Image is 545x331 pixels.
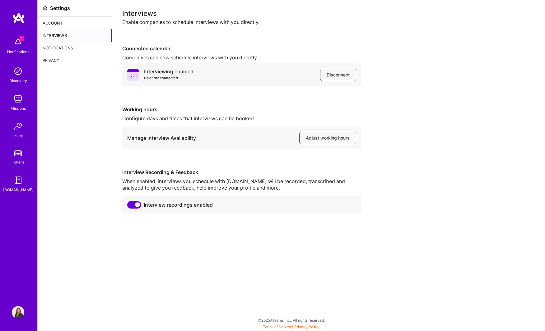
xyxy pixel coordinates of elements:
div: Interviewing enabled [144,68,193,81]
i: icon Settings [43,6,48,11]
div: Interviews [122,10,535,16]
img: tokens [14,150,22,156]
div: Configure days and times that interviews can be booked [122,115,361,122]
img: logo [12,12,25,24]
img: discovery [12,65,24,77]
span: | [263,324,319,329]
span: Disconnect [327,72,350,78]
div: Account [38,17,112,29]
span: 1 [19,36,24,41]
img: User Avatar [12,306,24,319]
div: Manage Interview Availability [127,135,196,141]
div: Interviews [38,29,112,42]
a: Privacy Policy [294,324,319,329]
button: Disconnect [320,69,356,81]
div: Notifications [38,42,112,54]
span: Interview recordings enabled [144,202,213,208]
div: Connected calendar [122,45,361,52]
span: Adjust working hours [306,135,350,141]
img: Invite [12,120,24,133]
div: Working hours [122,106,361,113]
div: When enabled, interviews you schedule with [DOMAIN_NAME] will be recorded, transcribed and analyz... [122,178,361,191]
i: icon PurpleCalendar [127,69,139,81]
div: Notifications [7,48,29,55]
div: Settings [50,5,70,11]
a: Terms of Service [263,324,292,329]
img: teamwork [12,93,24,105]
div: Invite [13,133,23,139]
div: Enable companies to schedule interviews with you directly. [122,19,535,25]
img: bell [12,36,24,48]
div: Privacy [38,54,112,67]
div: Discovery [9,77,27,84]
img: guide book [12,174,24,186]
div: Calendar connected [144,75,193,81]
div: Tokens [12,159,25,165]
div: [DOMAIN_NAME] [3,186,33,193]
a: User Avatar [10,306,26,319]
div: Interview Recording & Feedback [122,169,361,176]
div: Companies can now schedule interviews with you directly. [122,54,361,61]
div: Missions [11,105,26,112]
div: © 2025 ATeams Inc., All rights reserved. [37,312,545,328]
button: Adjust working hours [299,132,356,144]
